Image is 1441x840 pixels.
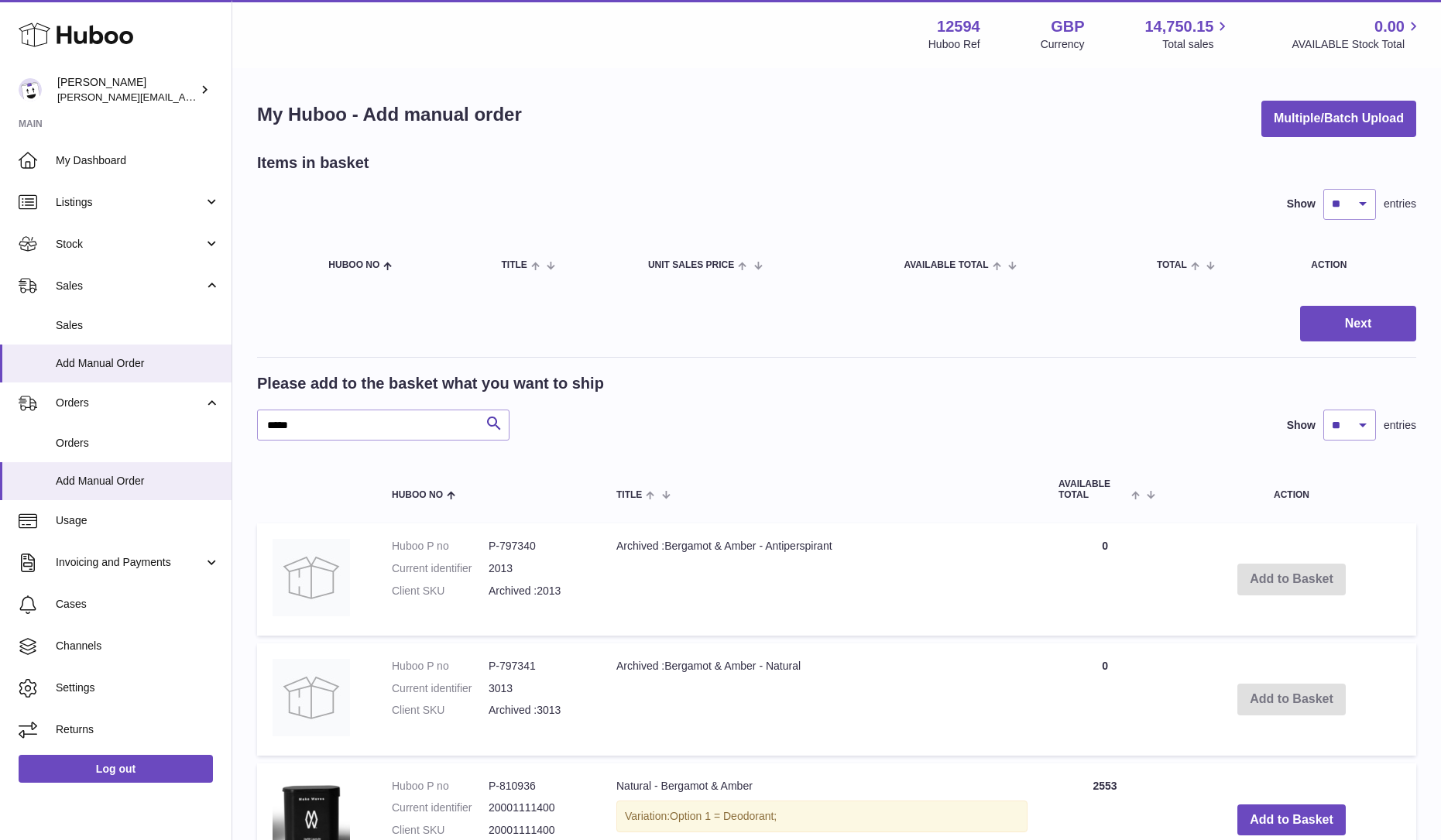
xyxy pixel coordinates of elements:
[1144,16,1231,52] a: 14,750.15 Total sales
[392,779,489,794] dt: Huboo P no
[57,91,311,103] span: [PERSON_NAME][EMAIL_ADDRESS][DOMAIN_NAME]
[392,801,489,815] dt: Current identifier
[56,396,204,410] span: Orders
[257,102,522,127] h1: My Huboo - Add manual order
[937,16,980,37] strong: 12594
[1041,37,1085,52] div: Currency
[19,78,42,101] img: owen@wearemakewaves.com
[56,279,204,293] span: Sales
[56,356,220,371] span: Add Manual Order
[56,639,220,653] span: Channels
[489,703,585,718] dd: Archived :3013
[1167,464,1416,515] th: Action
[56,513,220,528] span: Usage
[392,539,489,554] dt: Huboo P no
[328,260,379,270] span: Huboo no
[489,681,585,696] dd: 3013
[56,597,220,612] span: Cases
[489,584,585,598] dd: Archived :2013
[57,75,197,105] div: [PERSON_NAME]
[392,490,443,500] span: Huboo no
[670,810,777,822] span: Option 1 = Deodorant;
[56,195,204,210] span: Listings
[392,584,489,598] dt: Client SKU
[1300,306,1416,342] button: Next
[56,318,220,333] span: Sales
[392,681,489,696] dt: Current identifier
[273,539,350,616] img: Archived :Bergamot & Amber - Antiperspirant
[1311,260,1401,270] div: Action
[489,823,585,838] dd: 20001111400
[489,561,585,576] dd: 2013
[1384,418,1416,433] span: entries
[56,722,220,737] span: Returns
[489,779,585,794] dd: P-810936
[489,659,585,674] dd: P-797341
[1287,418,1316,433] label: Show
[257,373,604,394] h2: Please add to the basket what you want to ship
[257,153,369,173] h2: Items in basket
[1051,16,1084,37] strong: GBP
[1144,16,1213,37] span: 14,750.15
[648,260,734,270] span: Unit Sales Price
[392,561,489,576] dt: Current identifier
[1292,37,1422,52] span: AVAILABLE Stock Total
[1384,197,1416,211] span: entries
[56,436,220,451] span: Orders
[56,153,220,168] span: My Dashboard
[1043,643,1167,756] td: 0
[19,755,213,783] a: Log out
[601,523,1043,636] td: Archived :Bergamot & Amber - Antiperspirant
[1292,16,1422,52] a: 0.00 AVAILABLE Stock Total
[56,237,204,252] span: Stock
[1162,37,1231,52] span: Total sales
[601,643,1043,756] td: Archived :Bergamot & Amber - Natural
[392,659,489,674] dt: Huboo P no
[904,260,988,270] span: AVAILABLE Total
[56,474,220,489] span: Add Manual Order
[1058,479,1127,499] span: AVAILABLE Total
[56,681,220,695] span: Settings
[392,823,489,838] dt: Client SKU
[1261,101,1416,137] button: Multiple/Batch Upload
[1287,197,1316,211] label: Show
[616,801,1028,832] div: Variation:
[616,490,642,500] span: Title
[489,539,585,554] dd: P-797340
[392,703,489,718] dt: Client SKU
[489,801,585,815] dd: 20001111400
[928,37,980,52] div: Huboo Ref
[502,260,527,270] span: Title
[1374,16,1405,37] span: 0.00
[1157,260,1187,270] span: Total
[56,555,204,570] span: Invoicing and Payments
[273,659,350,736] img: Archived :Bergamot & Amber - Natural
[1237,804,1346,836] button: Add to Basket
[1043,523,1167,636] td: 0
